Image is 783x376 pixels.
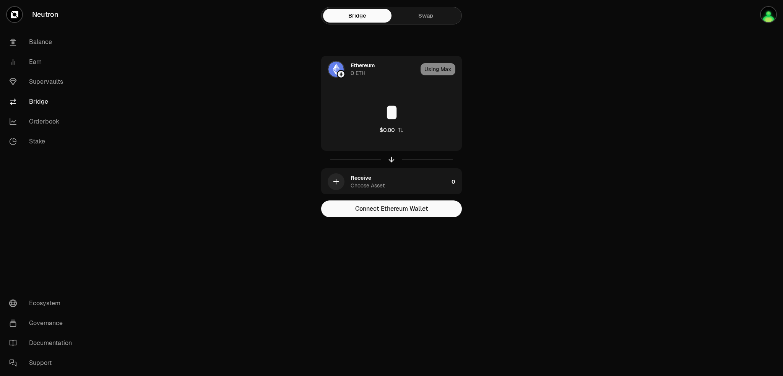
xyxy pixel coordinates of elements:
a: Balance [3,32,83,52]
img: Zantetsu 1 [761,7,776,22]
a: Bridge [3,92,83,112]
a: Ecosystem [3,293,83,313]
a: Support [3,353,83,373]
img: Ethereum Logo [338,71,344,78]
a: Bridge [323,9,391,23]
button: Connect Ethereum Wallet [321,200,462,217]
div: Receive [351,174,371,182]
a: Documentation [3,333,83,353]
div: 0 [452,169,461,195]
img: ETH Logo [328,62,344,77]
a: Swap [391,9,460,23]
button: $0.00 [380,126,404,134]
div: $0.00 [380,126,395,134]
div: Ethereum [351,62,375,69]
a: Supervaults [3,72,83,92]
div: ReceiveChoose Asset [322,169,448,195]
a: Earn [3,52,83,72]
a: Stake [3,132,83,151]
a: Orderbook [3,112,83,132]
button: ReceiveChoose Asset0 [322,169,461,195]
a: Governance [3,313,83,333]
div: ETH LogoEthereum LogoEthereum0 ETH [322,56,417,82]
div: 0 ETH [351,69,366,77]
div: Choose Asset [351,182,385,189]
